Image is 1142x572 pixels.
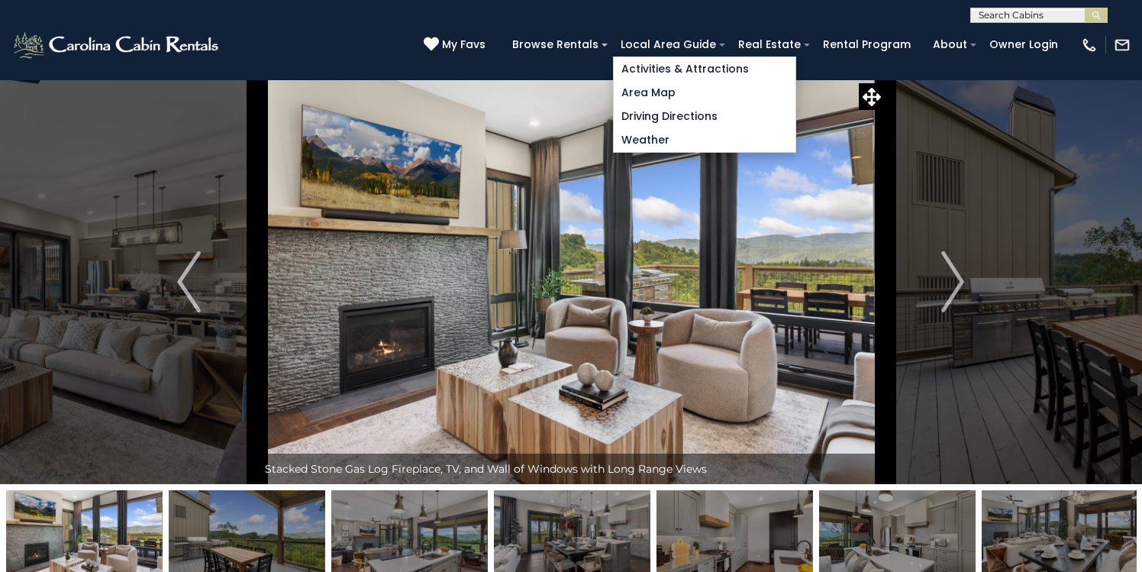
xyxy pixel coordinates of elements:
[815,33,918,57] a: Rental Program
[613,33,724,57] a: Local Area Guide
[1081,37,1098,53] img: phone-regular-white.png
[1114,37,1131,53] img: mail-regular-white.png
[731,33,808,57] a: Real Estate
[505,33,606,57] a: Browse Rentals
[424,37,489,53] a: My Favs
[941,251,964,312] img: arrow
[177,251,200,312] img: arrow
[885,79,1021,484] button: Next
[925,33,975,57] a: About
[442,37,486,53] span: My Favs
[614,105,795,128] a: Driving Directions
[121,79,256,484] button: Previous
[614,57,795,81] a: Activities & Attractions
[982,33,1066,57] a: Owner Login
[614,128,795,152] a: Weather
[614,81,795,105] a: Area Map
[11,30,223,60] img: White-1-2.png
[257,454,886,484] div: Stacked Stone Gas Log Fireplace, TV, and Wall of Windows with Long Range Views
